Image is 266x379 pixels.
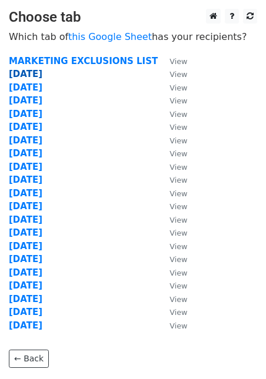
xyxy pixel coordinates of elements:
[158,69,187,79] a: View
[169,83,187,92] small: View
[158,241,187,251] a: View
[158,267,187,278] a: View
[9,227,42,238] a: [DATE]
[9,122,42,132] a: [DATE]
[169,96,187,105] small: View
[158,227,187,238] a: View
[9,135,42,146] a: [DATE]
[169,321,187,330] small: View
[9,214,42,225] a: [DATE]
[169,242,187,251] small: View
[158,109,187,119] a: View
[169,308,187,317] small: View
[169,123,187,132] small: View
[169,255,187,264] small: View
[9,201,42,212] a: [DATE]
[9,82,42,93] a: [DATE]
[9,267,42,278] a: [DATE]
[169,216,187,224] small: View
[158,56,187,66] a: View
[158,148,187,159] a: View
[169,136,187,145] small: View
[68,31,152,42] a: this Google Sheet
[169,281,187,290] small: View
[169,202,187,211] small: View
[169,57,187,66] small: View
[158,162,187,172] a: View
[158,82,187,93] a: View
[9,254,42,264] a: [DATE]
[9,188,42,199] a: [DATE]
[169,269,187,277] small: View
[169,229,187,237] small: View
[9,56,158,66] a: MARKETING EXCLUSIONS LIST
[9,241,42,251] a: [DATE]
[158,320,187,331] a: View
[158,254,187,264] a: View
[158,175,187,185] a: View
[9,294,42,304] a: [DATE]
[9,280,42,291] a: [DATE]
[9,95,42,106] a: [DATE]
[158,201,187,212] a: View
[9,109,42,119] a: [DATE]
[158,307,187,317] a: View
[169,110,187,119] small: View
[207,323,266,379] iframe: Chat Widget
[158,95,187,106] a: View
[9,148,42,159] a: [DATE]
[9,320,42,331] a: [DATE]
[9,175,42,185] a: [DATE]
[9,31,257,43] p: Which tab of has your recipients?
[158,214,187,225] a: View
[169,70,187,79] small: View
[169,176,187,185] small: View
[9,307,42,317] a: [DATE]
[9,9,257,26] h3: Choose tab
[169,295,187,304] small: View
[158,294,187,304] a: View
[169,163,187,172] small: View
[158,122,187,132] a: View
[158,280,187,291] a: View
[158,135,187,146] a: View
[9,162,42,172] a: [DATE]
[158,188,187,199] a: View
[169,189,187,198] small: View
[9,350,49,368] a: ← Back
[169,149,187,158] small: View
[9,69,42,79] a: [DATE]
